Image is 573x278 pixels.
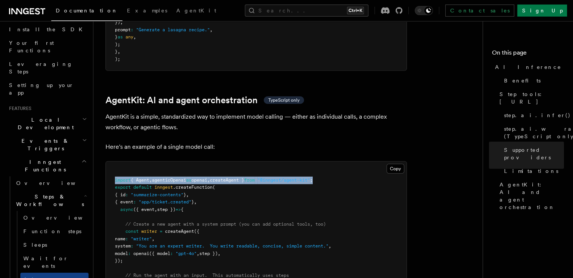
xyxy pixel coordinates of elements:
p: Here's an example of a single model call: [105,142,407,152]
span: step }) [157,207,176,212]
span: , [154,207,157,212]
span: Function steps [23,228,81,234]
a: Overview [13,176,89,190]
a: Setting up your app [6,78,89,99]
span: { event [115,199,133,205]
span: = [160,229,162,234]
span: "@inngest/agent-kit" [257,177,310,183]
span: import [115,177,131,183]
a: Limitations [501,164,564,178]
span: , [120,20,123,25]
span: writer [141,229,157,234]
a: Function steps [20,225,89,238]
span: Benefits [504,77,541,84]
span: Install the SDK [9,26,87,32]
a: Benefits [501,74,564,87]
span: : [128,251,131,256]
span: } [115,49,118,54]
span: AgentKit [176,8,216,14]
span: ({ model [149,251,170,256]
span: "gpt-4o" [176,251,197,256]
span: Wait for events [23,255,68,269]
button: Search...Ctrl+K [245,5,368,17]
span: as [186,177,191,183]
span: Limitations [504,167,558,175]
span: : [125,192,128,197]
span: const [125,229,139,234]
span: TypeScript only [268,97,299,103]
button: Steps & Workflows [13,190,89,211]
span: "Generate a lasagna recipe." [136,27,210,32]
a: Contact sales [445,5,514,17]
span: name [115,236,125,241]
span: inngest [154,185,173,190]
button: Toggle dark mode [415,6,433,15]
span: AI Inference [495,63,561,71]
a: Install the SDK [6,23,89,36]
a: Examples [122,2,172,20]
span: : [125,236,128,241]
span: any [125,34,133,40]
span: ); [115,42,120,47]
span: Features [6,105,31,112]
a: AgentKit [172,2,221,20]
span: system [115,243,131,249]
span: , [207,177,210,183]
span: ; [310,177,313,183]
span: .createFunction [173,185,212,190]
a: Overview [20,211,89,225]
span: ({ [194,229,199,234]
span: { id [115,192,125,197]
a: AI Inference [492,60,564,74]
a: Sign Up [517,5,567,17]
span: createAgent [165,229,194,234]
span: , [194,199,197,205]
span: Events & Triggers [6,137,82,152]
span: , [118,49,120,54]
a: step.ai.infer() [501,108,564,122]
span: "summarize-contents" [131,192,183,197]
span: prompt [115,27,131,32]
span: , [218,251,220,256]
span: "app/ticket.created" [139,199,191,205]
a: AgentKit: AI and agent orchestration [497,178,564,214]
span: : [133,199,136,205]
span: ({ event [133,207,154,212]
span: default [133,185,152,190]
button: Local Development [6,113,89,134]
span: async [120,207,133,212]
span: { Agent [131,177,149,183]
span: step.ai.infer() [504,112,571,119]
span: as [118,34,123,40]
span: Your first Functions [9,40,54,53]
span: : [131,243,133,249]
span: Inngest Functions [6,158,81,173]
span: Documentation [56,8,118,14]
span: , [152,236,154,241]
p: AgentKit is a simple, standardized way to implement model calling — either as individual calls, a... [105,112,407,133]
span: model [115,251,128,256]
span: , [186,192,189,197]
a: Leveraging Steps [6,57,89,78]
span: "You are an expert writer. You write readable, concise, simple content." [136,243,329,249]
span: openai [133,251,149,256]
a: Wait for events [20,252,89,273]
a: AgentKit: AI and agent orchestrationTypeScript only [105,95,304,105]
span: }); [115,258,123,263]
span: } [115,34,118,40]
span: Steps & Workflows [13,193,84,208]
button: Copy [387,164,404,174]
span: // Create a new agent with a system prompt (you can add optional tools, too) [125,221,326,227]
a: Supported providers [501,143,564,164]
h4: On this page [492,48,564,60]
span: } [191,199,194,205]
button: Inngest Functions [6,155,89,176]
span: => [176,207,181,212]
span: : [131,27,133,32]
span: : [170,251,173,256]
span: { [181,207,183,212]
span: Overview [23,215,101,221]
span: step }) [199,251,218,256]
span: Step tools: [URL] [500,90,564,105]
a: Your first Functions [6,36,89,57]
